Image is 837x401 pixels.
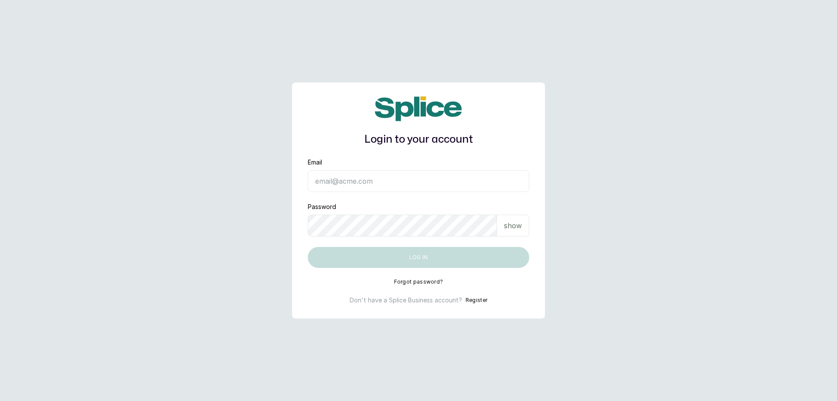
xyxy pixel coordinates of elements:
[308,158,322,167] label: Email
[350,296,462,305] p: Don't have a Splice Business account?
[308,202,336,211] label: Password
[308,170,529,192] input: email@acme.com
[308,132,529,147] h1: Login to your account
[308,247,529,268] button: Log in
[394,278,443,285] button: Forgot password?
[466,296,487,305] button: Register
[504,220,522,231] p: show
